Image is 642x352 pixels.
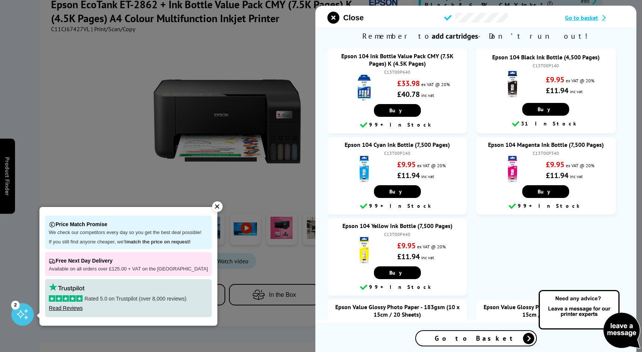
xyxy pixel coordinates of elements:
div: C13T00P440 [335,231,460,237]
strong: £11.94 [397,252,420,261]
div: 99+ In Stock [331,202,463,211]
span: Buy [389,188,405,195]
span: Buy [389,107,405,114]
p: Free Next Day Delivery [49,256,208,266]
p: Available on all orders over £125.00 + VAT on the [GEOGRAPHIC_DATA] [49,266,208,272]
div: C13T00P340 [483,150,608,156]
span: ex VAT @ 20% [417,163,446,168]
img: Epson 104 Black Ink Bottle (4,500 Pages) [499,71,526,97]
img: Epson 104 Cyan Ink Bottle (7,500 Pages) [351,156,377,182]
span: Buy [538,106,554,113]
span: ex VAT @ 20% [421,82,450,87]
span: inc vat [570,89,582,94]
img: trustpilot rating [49,283,84,292]
span: inc vat [570,174,582,179]
span: Buy [389,269,405,276]
a: Epson 104 Yellow Ink Bottle (7,500 Pages) [342,222,452,230]
div: 2 [11,301,20,309]
span: Buy [538,188,554,195]
div: C13T00P640 [335,69,460,75]
img: Epson 104 Yellow Ink Bottle (7,500 Pages) [351,237,377,263]
img: Epson 104 Ink Bottle Value Pack CMY (7.5K Pages) K (4.5K Pages) [351,75,377,101]
button: close modal [327,12,363,24]
a: Epson 104 Ink Bottle Value Pack CMY (7.5K Pages) K (4.5K Pages) [341,52,453,67]
span: ex VAT @ 20% [565,163,594,168]
p: Price Match Promise [49,219,208,230]
span: inc vat [421,255,434,260]
p: Rated 5.0 on Trustpilot (over 8,000 reviews) [49,295,208,302]
strong: £9.95 [546,160,564,169]
a: Go to Basket [415,330,537,346]
a: Epson 104 Cyan Ink Bottle (7,500 Pages) [345,141,450,148]
img: Epson 104 Magenta Ink Bottle (7,500 Pages) [499,156,526,182]
div: C13T00P240 [335,150,460,156]
strong: £11.94 [546,171,568,180]
strong: £9.95 [397,160,416,169]
a: Epson Value Glossy Photo Paper - 183gsm (10 x 15cm / 50 Sheets) [484,303,608,318]
div: 99+ In Stock [331,283,463,292]
span: ex VAT @ 20% [417,244,446,249]
span: inc vat [421,92,434,98]
div: 99+ In Stock [479,202,612,211]
a: Epson 104 Black Ink Bottle (4,500 Pages) [492,53,599,61]
a: Read Reviews [49,305,83,311]
strong: £11.94 [546,86,568,95]
a: Go to basket [565,14,624,21]
strong: £33.98 [397,79,420,88]
a: Epson 104 Magenta Ink Bottle (7,500 Pages) [488,141,603,148]
strong: £9.95 [397,241,416,251]
span: inc vat [421,174,434,179]
span: Go to basket [565,14,598,21]
span: Remember to - Don’t run out! [315,27,636,45]
img: Open Live Chat window [537,289,642,350]
div: 99+ In Stock [331,121,463,130]
b: add cartridges [432,31,478,41]
strong: £40.78 [397,89,420,99]
span: ex VAT @ 20% [565,78,594,83]
strong: £11.94 [397,171,420,180]
p: We check our competitors every day so you get the best deal possible! [49,230,208,236]
div: 31 In Stock [479,119,612,128]
p: If you still find anyone cheaper, we'll [49,239,208,245]
span: Go to Basket [435,334,517,343]
span: Close [343,14,363,22]
strong: match the price on request! [127,239,190,245]
div: C13T00P140 [483,63,608,68]
strong: £9.95 [546,75,564,85]
div: ✕ [212,201,223,212]
img: stars-5.svg [49,295,83,302]
a: Epson Value Glossy Photo Paper - 183gsm (10 x 15cm / 20 Sheets) [335,303,459,318]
